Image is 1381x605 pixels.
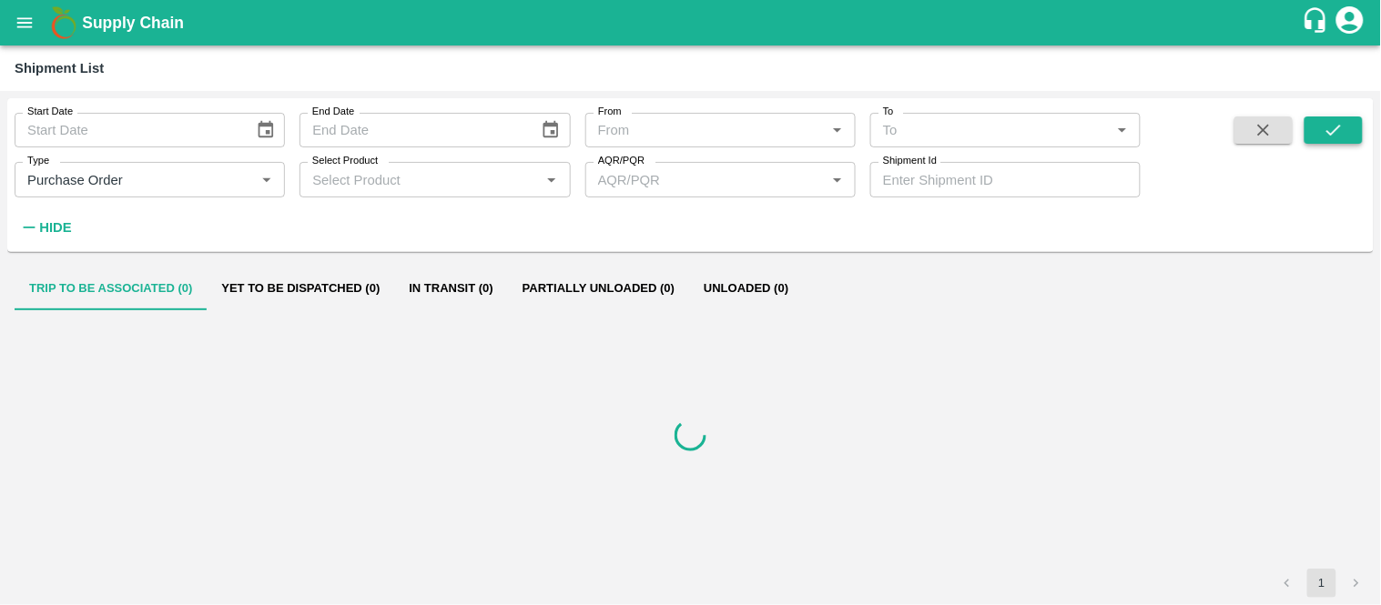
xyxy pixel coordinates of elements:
button: In transit (0) [394,267,507,310]
button: Open [1111,118,1134,142]
div: Shipment List [15,56,104,80]
label: Type [27,154,49,168]
label: From [598,105,622,119]
input: End Date [300,113,526,147]
button: Unloaded (0) [689,267,803,310]
label: Shipment Id [883,154,937,168]
button: Open [255,167,279,191]
label: AQR/PQR [598,154,645,168]
button: Choose date [249,113,283,147]
label: Start Date [27,105,73,119]
input: Enter Shipment ID [870,162,1141,197]
input: To [876,118,1105,142]
label: Select Product [312,154,378,168]
input: AQR/PQR [591,167,820,191]
button: Partially Unloaded (0) [508,267,689,310]
button: Open [826,167,849,191]
button: Hide [15,212,76,243]
nav: pagination navigation [1270,569,1374,598]
strong: Hide [39,220,71,235]
div: account of current user [1334,4,1366,42]
a: Supply Chain [82,10,1302,35]
label: End Date [312,105,354,119]
button: Open [540,167,564,191]
label: To [883,105,894,119]
button: Choose date [533,113,568,147]
input: Start Date [15,113,241,147]
img: logo [46,5,82,41]
button: open drawer [4,2,46,44]
button: page 1 [1307,569,1336,598]
input: Select Product [305,167,534,191]
input: From [591,118,820,142]
input: Type [20,167,226,191]
button: Open [826,118,849,142]
button: Trip to be associated (0) [15,267,207,310]
button: Yet to be dispatched (0) [207,267,394,310]
div: customer-support [1302,6,1334,39]
b: Supply Chain [82,14,184,32]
